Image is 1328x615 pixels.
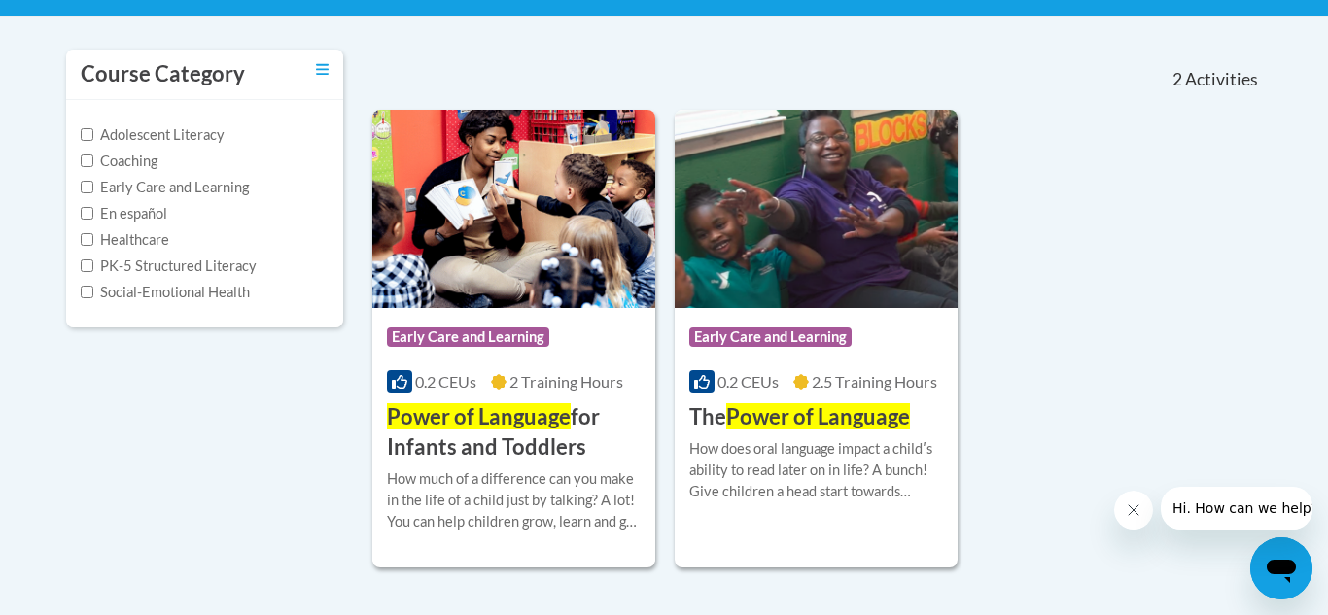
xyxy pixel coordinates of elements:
h3: Course Category [81,59,245,89]
label: Healthcare [81,229,169,251]
input: Checkbox for Options [81,233,93,246]
input: Checkbox for Options [81,259,93,272]
label: Social-Emotional Health [81,282,250,303]
input: Checkbox for Options [81,128,93,141]
input: Checkbox for Options [81,207,93,220]
iframe: Message from company [1161,487,1312,530]
h3: The [689,402,910,432]
span: 0.2 CEUs [717,372,779,391]
input: Checkbox for Options [81,154,93,167]
input: Checkbox for Options [81,286,93,298]
a: Course LogoEarly Care and Learning0.2 CEUs2.5 Training Hours ThePower of LanguageHow does oral la... [675,110,958,566]
div: How much of a difference can you make in the life of a child just by talking? A lot! You can help... [387,468,641,532]
span: 0.2 CEUs [415,372,476,391]
span: Power of Language [387,403,571,429]
span: Early Care and Learning [387,327,549,347]
label: Early Care and Learning [81,177,249,198]
span: Activities [1185,69,1258,90]
label: En español [81,203,167,224]
img: Course Logo [675,110,958,308]
a: Course LogoEarly Care and Learning0.2 CEUs2 Training Hours Power of Languagefor Infants and Toddl... [372,110,655,566]
iframe: Button to launch messaging window [1250,537,1312,599]
div: How does oral language impact a childʹs ability to read later on in life? A bunch! Give children ... [689,438,943,502]
span: Power of Language [726,403,910,429]
span: Hi. How can we help? [12,14,157,29]
span: 2 [1172,69,1182,90]
span: 2.5 Training Hours [812,372,937,391]
a: Toggle collapse [316,59,329,81]
label: Coaching [81,151,157,172]
iframe: Close message [1114,491,1153,530]
input: Checkbox for Options [81,181,93,193]
label: Adolescent Literacy [81,124,225,146]
h3: for Infants and Toddlers [387,402,641,462]
img: Course Logo [372,110,655,308]
label: PK-5 Structured Literacy [81,256,257,277]
span: Early Care and Learning [689,327,852,347]
span: 2 Training Hours [509,372,623,391]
